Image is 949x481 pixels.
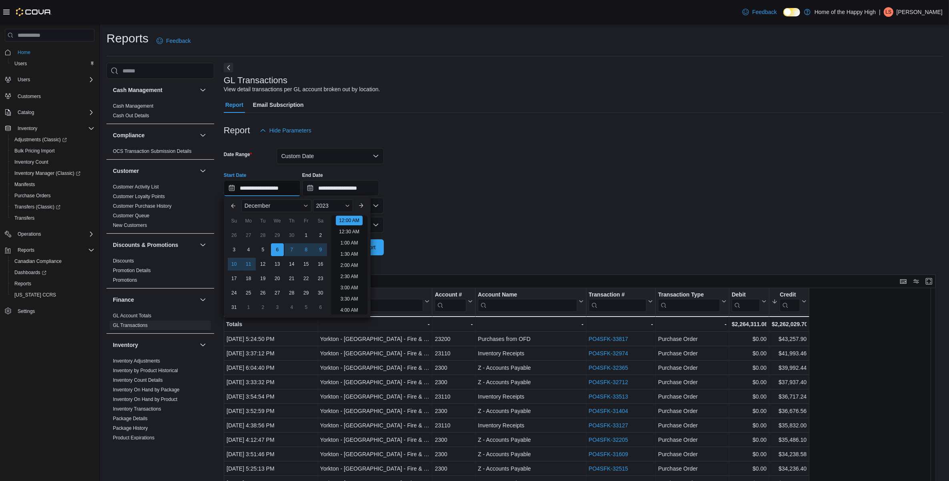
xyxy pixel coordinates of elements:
[2,107,98,118] button: Catalog
[228,214,241,227] div: Su
[285,214,298,227] div: Th
[772,291,807,312] button: Credit
[106,30,148,46] h1: Reports
[14,75,94,84] span: Users
[14,269,46,276] span: Dashboards
[588,291,646,312] div: Transaction # URL
[14,159,48,165] span: Inventory Count
[14,192,51,199] span: Purchase Orders
[899,277,908,286] button: Keyboard shortcuts
[113,222,147,228] a: New Customers
[435,319,473,329] div: -
[113,377,163,383] a: Inventory Count Details
[271,229,284,242] div: day-29
[198,130,208,140] button: Compliance
[257,229,269,242] div: day-28
[14,92,44,101] a: Customers
[257,272,269,285] div: day-19
[300,258,313,271] div: day-15
[16,8,52,16] img: Cova
[257,287,269,299] div: day-26
[478,319,583,329] div: -
[14,258,62,265] span: Canadian Compliance
[435,349,473,358] div: 23110
[588,291,653,312] button: Transaction #
[11,180,94,189] span: Manifests
[320,363,429,373] div: Yorkton - [GEOGRAPHIC_DATA] - Fire & Flower
[435,334,473,344] div: 23200
[8,134,98,145] a: Adjustments (Classic)
[2,228,98,240] button: Operations
[8,278,98,289] button: Reports
[14,215,34,221] span: Transfers
[198,340,208,350] button: Inventory
[435,291,466,312] div: Account #
[8,156,98,168] button: Inventory Count
[113,425,148,431] a: Package History
[113,86,197,94] button: Cash Management
[228,258,241,271] div: day-10
[588,465,628,472] a: PO4SFK-32515
[113,103,153,109] span: Cash Management
[300,243,313,256] div: day-8
[113,113,149,118] a: Cash Out Details
[242,258,255,271] div: day-11
[106,311,214,333] div: Finance
[224,85,380,94] div: View detail transactions per GL account broken out by location.
[242,229,255,242] div: day-27
[11,268,94,277] span: Dashboards
[242,243,255,256] div: day-4
[588,365,628,371] a: PO4SFK-32365
[113,167,139,175] h3: Customer
[113,203,172,209] span: Customer Purchase History
[113,222,147,228] span: New Customers
[780,291,800,312] div: Credit
[11,290,59,300] a: [US_STATE] CCRS
[113,387,180,393] a: Inventory On Hand by Package
[113,258,134,264] span: Discounts
[224,151,252,158] label: Date Range
[658,291,720,312] div: Transaction Type
[198,295,208,305] button: Finance
[224,180,301,196] input: Press the down key to enter a popover containing a calendar. Press the escape key to close the po...
[257,122,315,138] button: Hide Parameters
[8,256,98,267] button: Canadian Compliance
[300,214,313,227] div: Fr
[11,213,94,223] span: Transfers
[588,291,646,299] div: Transaction #
[241,199,311,212] div: Button. Open the month selector. December is currently selected.
[320,349,429,358] div: Yorkton - [GEOGRAPHIC_DATA] - Fire & Flower
[337,249,361,259] li: 1:30 AM
[285,243,298,256] div: day-7
[658,334,726,344] div: Purchase Order
[588,319,653,329] div: -
[18,125,37,132] span: Inventory
[113,268,151,273] a: Promotion Details
[198,166,208,176] button: Customer
[228,272,241,285] div: day-17
[588,336,628,342] a: PO4SFK-33817
[8,168,98,179] a: Inventory Manager (Classic)
[337,283,361,293] li: 3:00 AM
[772,319,807,329] div: $2,262,029.70
[11,59,94,68] span: Users
[300,272,313,285] div: day-22
[8,179,98,190] button: Manifests
[732,291,760,312] div: Debit
[314,229,327,242] div: day-2
[11,168,84,178] a: Inventory Manager (Classic)
[14,108,94,117] span: Catalog
[11,157,52,167] a: Inventory Count
[14,181,35,188] span: Manifests
[435,291,473,312] button: Account #
[320,291,423,312] div: Location
[14,75,33,84] button: Users
[113,435,154,441] a: Product Expirations
[113,267,151,274] span: Promotion Details
[224,126,250,135] h3: Report
[18,93,41,100] span: Customers
[113,184,159,190] a: Customer Activity List
[113,213,149,218] a: Customer Queue
[271,301,284,314] div: day-3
